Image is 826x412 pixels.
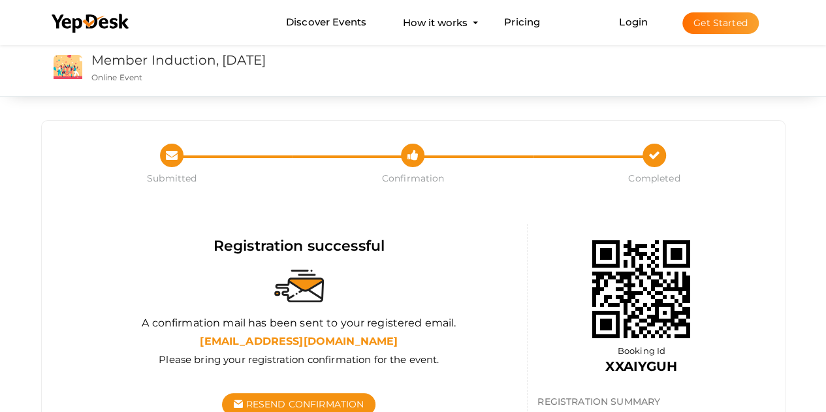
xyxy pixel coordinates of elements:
[274,270,324,302] img: sent-email.svg
[200,335,398,347] b: [EMAIL_ADDRESS][DOMAIN_NAME]
[159,353,439,366] label: Please bring your registration confirmation for the event.
[54,55,82,79] img: event2.png
[576,224,707,355] img: 68db633346e0fb000138f70c
[91,72,505,83] p: Online Event
[246,398,364,410] span: Resend Confirmation
[682,12,759,34] button: Get Started
[605,358,677,374] b: XXAIYGUH
[619,16,648,28] a: Login
[142,316,456,331] label: A confirmation mail has been sent to your registered email.
[533,172,774,185] span: Completed
[504,10,540,35] a: Pricing
[399,10,471,35] button: How it works
[286,10,366,35] a: Discover Events
[618,345,665,356] span: Booking Id
[293,172,533,185] span: Confirmation
[537,396,660,407] span: REGISTRATION SUMMARY
[81,236,518,256] div: Registration successful
[52,172,293,185] span: Submitted
[91,52,266,68] a: Member Induction, [DATE]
